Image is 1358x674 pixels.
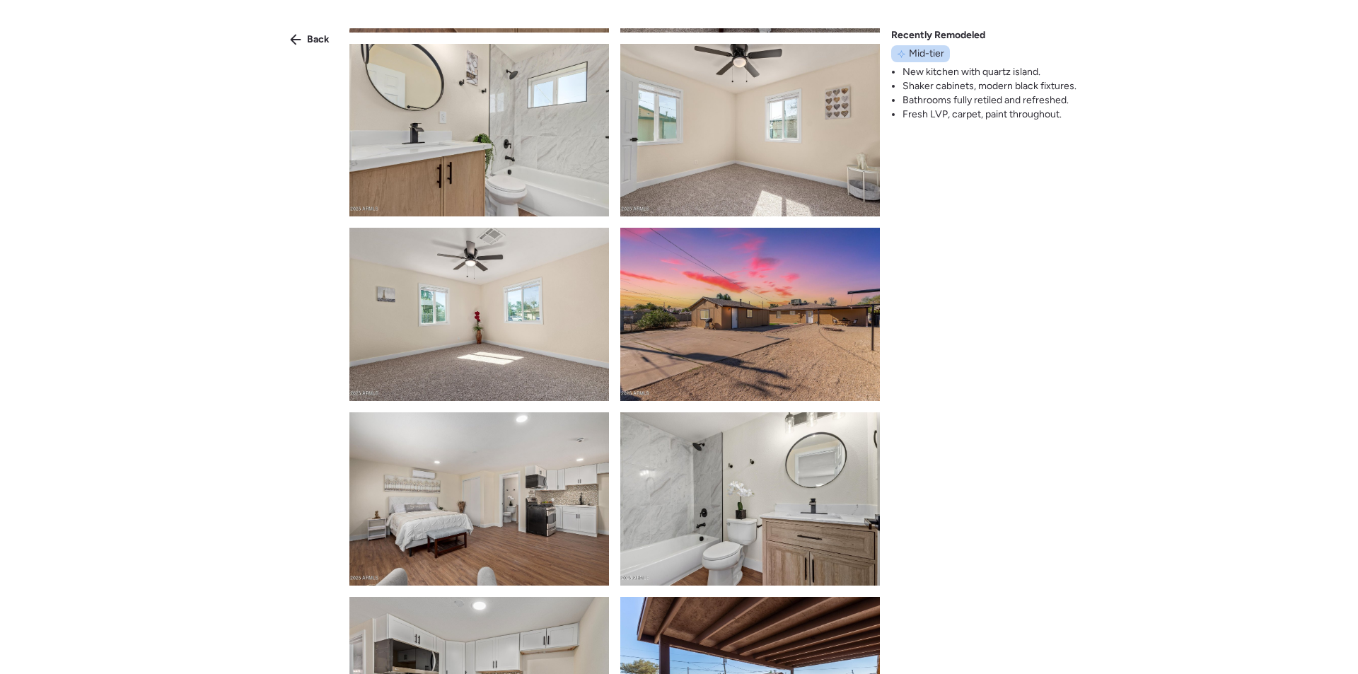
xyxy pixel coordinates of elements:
[620,412,880,586] img: product
[620,44,880,217] img: product
[909,47,944,61] span: Mid-tier
[903,93,1076,108] li: Bathrooms fully retiled and refreshed.
[307,33,330,47] span: Back
[349,412,609,586] img: product
[620,228,880,401] img: product
[349,44,609,217] img: product
[891,28,985,42] span: Recently Remodeled
[903,65,1076,79] li: New kitchen with quartz island.
[903,108,1076,122] li: Fresh LVP, carpet, paint throughout.
[903,79,1076,93] li: Shaker cabinets, modern black fixtures.
[349,228,609,401] img: product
